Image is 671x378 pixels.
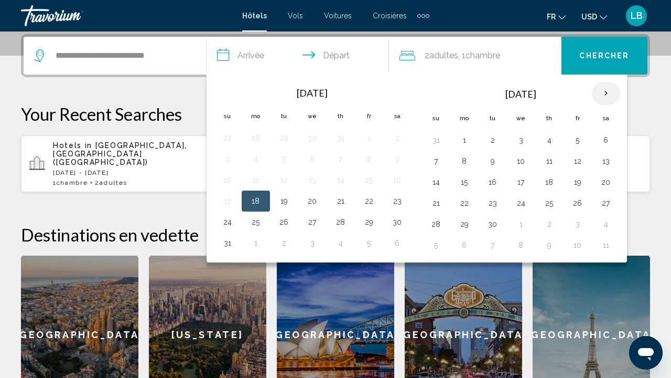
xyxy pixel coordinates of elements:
button: Day 22 [361,194,377,208]
button: Day 22 [456,196,473,211]
button: Day 7 [484,238,501,253]
button: Day 31 [219,236,236,250]
button: Day 11 [247,173,264,187]
button: Change currency [581,9,607,24]
button: Day 7 [428,154,445,169]
button: Day 3 [219,152,236,166]
button: Day 20 [304,194,321,208]
button: Day 10 [513,154,529,169]
button: Day 14 [428,175,445,190]
span: , 1 [458,48,500,63]
button: Day 3 [304,236,321,250]
button: Day 21 [428,196,445,211]
button: Day 31 [332,131,349,145]
button: Day 3 [513,133,529,148]
a: Voitures [324,12,352,20]
button: Day 19 [276,194,293,208]
span: Chercher [579,52,629,60]
button: Day 16 [484,175,501,190]
p: [DATE] - [DATE] [53,169,215,176]
span: Chambre [57,179,88,186]
button: Day 2 [541,217,558,232]
button: Day 30 [389,215,406,229]
button: Day 4 [247,152,264,166]
button: Day 5 [276,152,293,166]
button: Day 1 [361,131,377,145]
button: Day 10 [569,238,586,253]
button: Day 27 [304,215,321,229]
button: Day 24 [219,215,236,229]
button: Day 2 [484,133,501,148]
a: Croisières [373,12,407,20]
button: Day 28 [332,215,349,229]
button: Day 11 [598,238,614,253]
button: Day 29 [361,215,377,229]
button: Day 17 [513,175,529,190]
button: Day 5 [361,236,377,250]
button: Day 15 [361,173,377,187]
span: fr [547,13,556,21]
a: Travorium [21,5,232,26]
button: Day 29 [456,217,473,232]
button: User Menu [623,5,650,27]
span: Adultes [100,179,127,186]
button: Day 13 [598,154,614,169]
button: Day 27 [598,196,614,211]
button: Day 1 [247,236,264,250]
iframe: Bouton de lancement de la fenêtre de messagerie [629,336,663,370]
button: Day 27 [219,131,236,145]
button: Day 28 [428,217,445,232]
button: Day 16 [389,173,406,187]
button: Day 28 [247,131,264,145]
button: Day 25 [541,196,558,211]
button: Day 11 [541,154,558,169]
button: Day 5 [428,238,445,253]
span: Hôtels [242,12,267,20]
button: Day 1 [456,133,473,148]
span: Chambre [466,50,500,60]
button: Day 8 [361,152,377,166]
button: Day 29 [276,131,293,145]
button: Day 4 [598,217,614,232]
button: Day 15 [456,175,473,190]
button: Day 9 [484,154,501,169]
button: Day 18 [541,175,558,190]
span: [GEOGRAPHIC_DATA], [GEOGRAPHIC_DATA] ([GEOGRAPHIC_DATA]) [53,141,187,166]
button: Day 6 [389,236,406,250]
div: Search widget [24,37,647,75]
button: Chercher [561,37,647,75]
button: Day 8 [456,154,473,169]
button: Day 6 [304,152,321,166]
button: Day 4 [332,236,349,250]
button: Day 2 [276,236,293,250]
button: Day 6 [598,133,614,148]
button: Day 31 [428,133,445,148]
button: Day 26 [569,196,586,211]
a: Vols [288,12,303,20]
p: Your Recent Searches [21,103,650,124]
button: Day 30 [304,131,321,145]
button: Day 25 [247,215,264,229]
span: 2 [425,48,458,63]
button: Day 3 [569,217,586,232]
th: [DATE] [450,81,592,107]
button: Day 10 [219,173,236,187]
button: Day 9 [541,238,558,253]
button: Day 23 [389,194,406,208]
button: Day 23 [484,196,501,211]
button: Day 14 [332,173,349,187]
th: [DATE] [242,81,383,104]
button: Day 20 [598,175,614,190]
span: LB [631,10,643,21]
button: Day 2 [389,131,406,145]
button: Day 26 [276,215,293,229]
h2: Destinations en vedette [21,224,650,245]
button: Day 21 [332,194,349,208]
button: Day 8 [513,238,529,253]
button: Check in and out dates [207,37,389,75]
button: Extra navigation items [417,7,429,24]
span: 1 [53,179,88,186]
button: Day 1 [513,217,529,232]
